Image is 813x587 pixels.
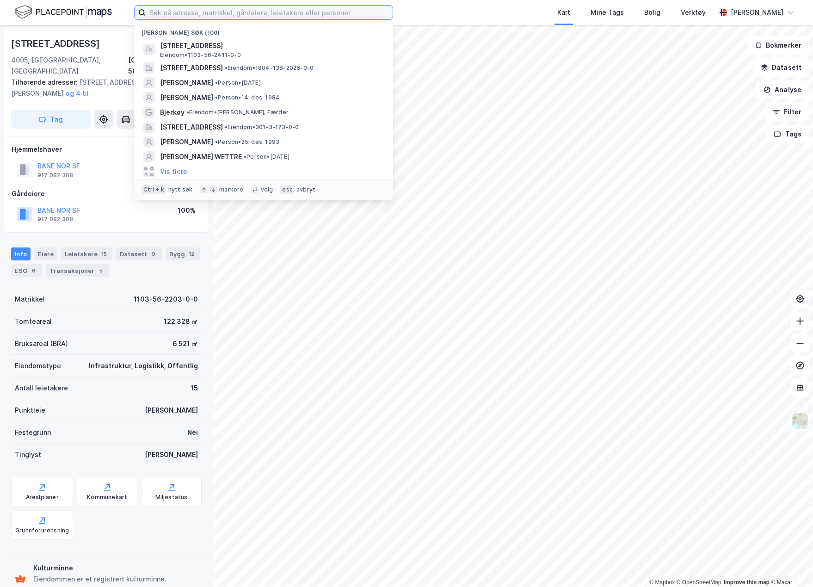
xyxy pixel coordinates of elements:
button: Vis flere [160,166,187,177]
img: Z [791,412,809,430]
span: Person • [DATE] [215,79,261,87]
div: velg [261,186,273,193]
div: Tomteareal [15,316,52,327]
a: Mapbox [649,579,675,586]
button: Bokmerker [747,36,809,55]
div: Mine Tags [591,7,624,18]
div: Nei [187,427,198,438]
div: avbryt [296,186,315,193]
div: Punktleie [15,405,45,416]
div: [STREET_ADDRESS][PERSON_NAME] [11,77,194,99]
div: Bruksareal (BRA) [15,338,68,349]
div: ESG [11,264,42,277]
span: [STREET_ADDRESS] [160,122,223,133]
div: 15 [99,249,109,259]
div: 5 [96,266,105,275]
span: Eiendom • 1804-138-2026-0-0 [225,64,314,72]
div: Festegrunn [15,427,51,438]
div: Bygg [166,247,200,260]
div: [PERSON_NAME] [145,405,198,416]
div: Gårdeiere [12,188,201,199]
span: [PERSON_NAME] WETTRE [160,151,242,162]
div: Matrikkel [15,294,45,305]
div: [GEOGRAPHIC_DATA], 56/2203 [128,55,202,77]
span: • [244,153,246,160]
div: Transaksjoner [46,264,109,277]
div: Miljøstatus [155,494,188,501]
div: Datasett [116,247,162,260]
div: 12 [187,249,196,259]
button: Tag [11,110,91,129]
div: [PERSON_NAME] [731,7,783,18]
div: 6 521 ㎡ [172,338,198,349]
div: 6 [29,266,38,275]
span: [STREET_ADDRESS] [160,40,382,51]
div: 15 [191,383,198,394]
input: Søk på adresse, matrikkel, gårdeiere, leietakere eller personer [146,6,393,19]
div: esc [280,185,295,194]
img: logo.f888ab2527a4732fd821a326f86c7f29.svg [15,4,112,20]
span: • [215,79,218,86]
a: Improve this map [724,579,770,586]
div: 122 328 ㎡ [164,316,198,327]
div: Bolig [644,7,660,18]
div: Info [11,247,31,260]
div: Kulturminne [33,562,198,574]
div: 9 [149,249,158,259]
span: Eiendom • 1103-56-2411-0-0 [160,51,241,59]
span: [PERSON_NAME] [160,77,213,88]
div: [STREET_ADDRESS] [11,36,102,51]
div: [PERSON_NAME] [145,449,198,460]
span: Bjerkøy [160,107,185,118]
span: Eiendom • 301-3-173-0-0 [225,124,299,131]
div: 4005, [GEOGRAPHIC_DATA], [GEOGRAPHIC_DATA] [11,55,128,77]
span: [PERSON_NAME] [160,92,213,103]
button: Tags [766,125,809,143]
div: Tinglyst [15,449,41,460]
div: Antall leietakere [15,383,68,394]
div: markere [219,186,243,193]
span: • [186,109,189,116]
span: • [215,94,218,101]
button: Analyse [756,80,809,99]
div: Leietakere [61,247,112,260]
div: Eiendomstype [15,360,61,371]
div: 1103-56-2203-0-0 [134,294,198,305]
span: [PERSON_NAME] [160,136,213,148]
div: Infrastruktur, Logistikk, Offentlig [89,360,198,371]
div: Verktøy [681,7,706,18]
span: Person • 25. des. 1993 [215,138,279,146]
div: [PERSON_NAME] søk (100) [134,22,393,38]
button: Filter [765,103,809,121]
a: OpenStreetMap [677,579,721,586]
div: Arealplaner [26,494,59,501]
span: Person • 14. des. 1984 [215,94,280,101]
div: Kommunekart [87,494,127,501]
span: Eiendom • [PERSON_NAME], Færder [186,109,289,116]
div: Hjemmelshaver [12,144,201,155]
button: Datasett [753,58,809,77]
iframe: Chat Widget [767,543,813,587]
div: Eiere [34,247,57,260]
div: 917 082 308 [37,172,73,179]
div: nytt søk [168,186,193,193]
div: Kart [557,7,570,18]
span: Person • [DATE] [244,153,289,161]
div: 917 082 308 [37,216,73,223]
span: [STREET_ADDRESS] [160,62,223,74]
div: Ctrl + k [142,185,166,194]
span: • [225,64,228,71]
span: • [225,124,228,130]
div: Grunnforurensning [15,527,69,534]
span: Tilhørende adresser: [11,78,80,86]
div: 100% [178,205,196,216]
span: • [215,138,218,145]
